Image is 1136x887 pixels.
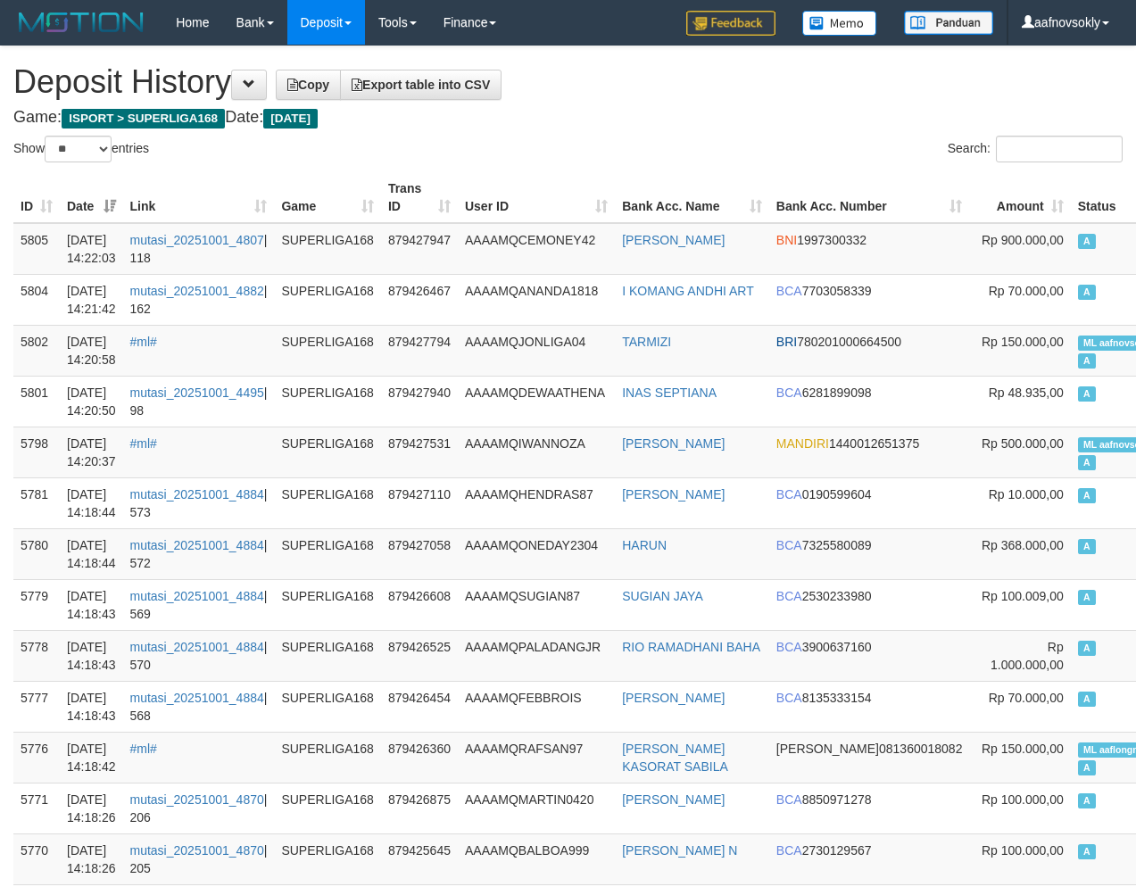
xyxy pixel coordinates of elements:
th: Amount: activate to sort column ascending [969,172,1070,223]
td: AAAAMQRAFSAN97 [458,732,615,783]
h4: Game: Date: [13,109,1123,127]
a: mutasi_20251001_4884 [130,487,264,502]
span: BNI [776,233,797,247]
td: AAAAMQIWANNOZA [458,427,615,477]
span: [PERSON_NAME] [776,742,879,756]
span: Rp 100.000,00 [982,843,1064,858]
td: [DATE] 14:18:43 [60,630,123,681]
td: | 98 [123,376,275,427]
td: 5777 [13,681,60,732]
a: mutasi_20251001_4870 [130,843,264,858]
td: SUPERLIGA168 [274,732,381,783]
td: [DATE] 14:22:03 [60,223,123,275]
a: TARMIZI [622,335,671,349]
a: SUGIAN JAYA [622,589,703,603]
a: [PERSON_NAME] [622,436,725,451]
span: Approved [1078,386,1096,402]
a: [PERSON_NAME] KASORAT SABILA [622,742,728,774]
td: 879425645 [381,833,458,884]
span: BCA [776,843,802,858]
td: AAAAMQHENDRAS87 [458,477,615,528]
td: 879427058 [381,528,458,579]
td: 2730129567 [769,833,970,884]
input: Search: [996,136,1123,162]
span: [DATE] [263,109,318,128]
td: 5805 [13,223,60,275]
select: Showentries [45,136,112,162]
th: Link: activate to sort column ascending [123,172,275,223]
td: | 118 [123,223,275,275]
td: 5804 [13,274,60,325]
td: SUPERLIGA168 [274,630,381,681]
span: Approved [1078,760,1096,775]
a: Copy [276,70,341,100]
th: User ID: activate to sort column ascending [458,172,615,223]
td: [DATE] 14:18:26 [60,833,123,884]
td: AAAAMQBALBOA999 [458,833,615,884]
td: 0190599604 [769,477,970,528]
span: BCA [776,538,802,552]
a: mutasi_20251001_4882 [130,284,264,298]
span: Copy [287,78,329,92]
td: [DATE] 14:18:43 [60,681,123,732]
td: | 206 [123,783,275,833]
td: [DATE] 14:21:42 [60,274,123,325]
td: 5801 [13,376,60,427]
a: mutasi_20251001_4495 [130,385,264,400]
td: 5802 [13,325,60,376]
a: #ml# [130,436,157,451]
td: SUPERLIGA168 [274,274,381,325]
td: 5778 [13,630,60,681]
span: Rp 10.000,00 [989,487,1064,502]
a: mutasi_20251001_4884 [130,640,264,654]
th: Bank Acc. Number: activate to sort column ascending [769,172,970,223]
span: Rp 150.000,00 [982,742,1064,756]
span: BCA [776,792,802,807]
td: | 568 [123,681,275,732]
td: 780201000664500 [769,325,970,376]
a: mutasi_20251001_4807 [130,233,264,247]
a: [PERSON_NAME] [622,487,725,502]
span: BCA [776,691,802,705]
span: BCA [776,284,802,298]
td: | 162 [123,274,275,325]
th: Trans ID: activate to sort column ascending [381,172,458,223]
td: 5781 [13,477,60,528]
th: Date: activate to sort column ascending [60,172,123,223]
td: SUPERLIGA168 [274,833,381,884]
td: SUPERLIGA168 [274,376,381,427]
td: 7325580089 [769,528,970,579]
td: [DATE] 14:18:42 [60,732,123,783]
td: 879427110 [381,477,458,528]
td: AAAAMQONEDAY2304 [458,528,615,579]
label: Search: [948,136,1123,162]
td: 7703058339 [769,274,970,325]
td: 5779 [13,579,60,630]
td: | 573 [123,477,275,528]
td: 879427940 [381,376,458,427]
span: Rp 70.000,00 [989,691,1064,705]
span: Rp 48.935,00 [989,385,1064,400]
td: [DATE] 14:20:37 [60,427,123,477]
td: 1997300332 [769,223,970,275]
span: Approved [1078,590,1096,605]
a: mutasi_20251001_4884 [130,691,264,705]
td: 879426525 [381,630,458,681]
span: Rp 100.000,00 [982,792,1064,807]
span: Approved [1078,641,1096,656]
td: 879427947 [381,223,458,275]
span: ISPORT > SUPERLIGA168 [62,109,225,128]
label: Show entries [13,136,149,162]
td: 879426875 [381,783,458,833]
td: [DATE] 14:18:43 [60,579,123,630]
td: [DATE] 14:18:26 [60,783,123,833]
td: SUPERLIGA168 [274,477,381,528]
td: | 569 [123,579,275,630]
td: 879426608 [381,579,458,630]
td: | 572 [123,528,275,579]
span: BRI [776,335,797,349]
a: [PERSON_NAME] [622,233,725,247]
td: SUPERLIGA168 [274,579,381,630]
td: AAAAMQPALADANGJR [458,630,615,681]
a: HARUN [622,538,667,552]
